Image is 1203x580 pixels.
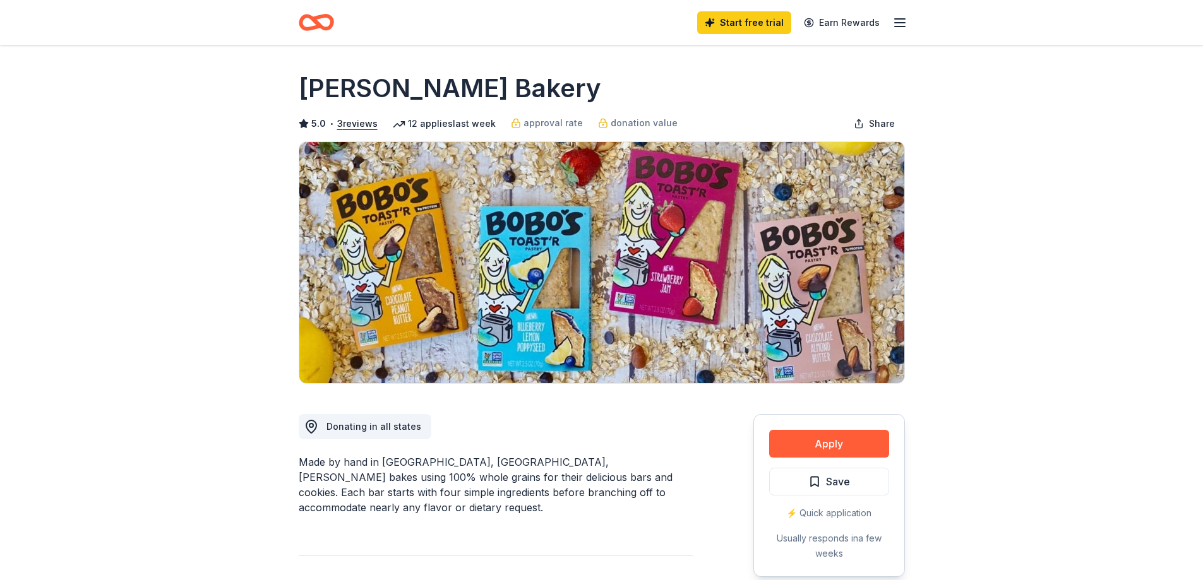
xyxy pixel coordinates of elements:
span: • [329,119,333,129]
h1: [PERSON_NAME] Bakery [299,71,601,106]
span: donation value [611,115,678,131]
a: Earn Rewards [796,11,887,34]
a: approval rate [511,115,583,131]
a: Home [299,8,334,37]
div: 12 applies last week [393,116,496,131]
div: Made by hand in [GEOGRAPHIC_DATA], [GEOGRAPHIC_DATA], [PERSON_NAME] bakes using 100% whole grains... [299,454,693,515]
a: donation value [598,115,678,131]
button: Apply [769,430,889,458]
span: Donating in all states [326,421,421,432]
span: Save [826,473,850,490]
span: Share [869,116,895,131]
button: Save [769,468,889,495]
div: Usually responds in a few weeks [769,531,889,561]
div: ⚡️ Quick application [769,506,889,521]
span: approval rate [524,115,583,131]
a: Start free trial [697,11,791,34]
button: Share [844,111,905,136]
span: 5.0 [311,116,326,131]
img: Image for Bobo's Bakery [299,142,904,383]
button: 3reviews [337,116,378,131]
